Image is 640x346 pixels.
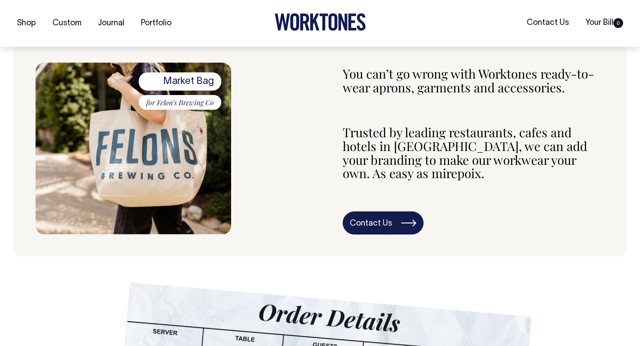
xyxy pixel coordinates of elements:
[343,211,424,235] a: Contact Us
[139,95,221,110] span: for Felon’s Brewing Co
[343,67,604,95] p: You can’t go wrong with Worktones ready-to-wear aprons, garments and accessories.
[582,16,627,30] a: Your Bill0
[49,16,85,31] a: Custom
[137,16,175,31] a: Portfolio
[94,16,128,31] a: Journal
[36,63,231,235] img: Bespoke
[523,16,572,30] a: Contact Us
[343,126,604,180] p: Trusted by leading restaurants, cafes and hotels in [GEOGRAPHIC_DATA], we can add your branding t...
[13,16,40,31] a: Shop
[613,18,623,28] span: 0
[139,72,221,90] span: Market Bag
